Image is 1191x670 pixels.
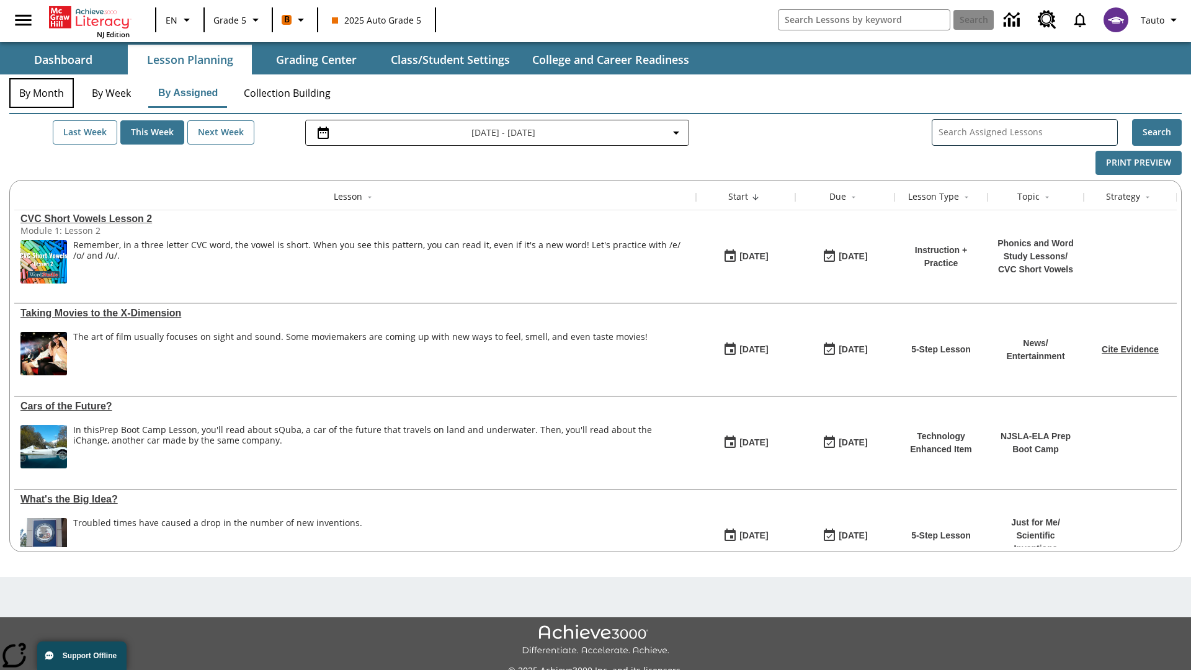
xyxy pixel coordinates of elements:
[20,494,690,505] div: What's the Big Idea?
[994,237,1077,263] p: Phonics and Word Study Lessons /
[20,401,690,412] div: Cars of the Future?
[20,425,67,468] img: High-tech automobile treading water.
[719,338,772,362] button: 08/22/25: First time the lesson was available
[818,338,872,362] button: 08/24/25: Last day the lesson can be accessed
[994,263,1077,276] p: CVC Short Vowels
[901,244,981,270] p: Instruction + Practice
[846,190,861,205] button: Sort
[73,332,648,375] span: The art of film usually focuses on sight and sound. Some moviemakers are coming up with new ways ...
[778,10,950,30] input: search field
[9,78,74,108] button: By Month
[187,120,254,145] button: Next Week
[20,225,207,236] div: Module 1: Lesson 2
[73,425,690,446] div: In this
[160,9,200,31] button: Language: EN, Select a language
[49,5,130,30] a: Home
[839,435,867,450] div: [DATE]
[911,343,971,356] p: 5-Step Lesson
[994,430,1077,456] p: NJSLA-ELA Prep Boot Camp
[839,249,867,264] div: [DATE]
[1006,337,1064,350] p: News /
[901,430,981,456] p: Technology Enhanced Item
[73,332,648,342] p: The art of film usually focuses on sight and sound. Some moviemakers are coming up with new ways ...
[1040,190,1055,205] button: Sort
[80,78,142,108] button: By Week
[1006,350,1064,363] p: Entertainment
[818,431,872,455] button: 08/01/26: Last day the lesson can be accessed
[1096,4,1136,36] button: Select a new avatar
[63,651,117,660] span: Support Offline
[1017,190,1040,203] div: Topic
[939,123,1117,141] input: Search Assigned Lessons
[213,14,246,27] span: Grade 5
[739,342,768,357] div: [DATE]
[1030,3,1064,37] a: Resource Center, Will open in new tab
[522,45,699,74] button: College and Career Readiness
[739,249,768,264] div: [DATE]
[311,125,684,140] button: Select the date range menu item
[208,9,268,31] button: Grade: Grade 5, Select a grade
[20,213,690,225] div: CVC Short Vowels Lesson 2
[839,528,867,543] div: [DATE]
[166,14,177,27] span: EN
[719,431,772,455] button: 08/22/25: First time the lesson was available
[959,190,974,205] button: Sort
[748,190,763,205] button: Sort
[37,641,127,670] button: Support Offline
[332,14,421,27] span: 2025 Auto Grade 5
[911,529,971,542] p: 5-Step Lesson
[818,524,872,548] button: 04/13/26: Last day the lesson can be accessed
[1106,190,1140,203] div: Strategy
[471,126,535,139] span: [DATE] - [DATE]
[1141,14,1164,27] span: Tauto
[97,30,130,39] span: NJ Edition
[1136,9,1186,31] button: Profile/Settings
[20,213,690,225] a: CVC Short Vowels Lesson 2, Lessons
[120,120,184,145] button: This Week
[234,78,341,108] button: Collection Building
[1064,4,1096,36] a: Notifications
[20,494,690,505] a: What's the Big Idea?, Lessons
[1140,190,1155,205] button: Sort
[381,45,520,74] button: Class/Student Settings
[49,4,130,39] div: Home
[739,435,768,450] div: [DATE]
[334,190,362,203] div: Lesson
[148,78,228,108] button: By Assigned
[362,190,377,205] button: Sort
[73,518,362,529] div: Troubled times have caused a drop in the number of new inventions.
[839,342,867,357] div: [DATE]
[20,240,67,284] img: CVC Short Vowels Lesson 2.
[1,45,125,74] button: Dashboard
[277,9,313,31] button: Boost Class color is orange. Change class color
[20,332,67,375] img: Panel in front of the seats sprays water mist to the happy audience at a 4DX-equipped theater.
[818,245,872,269] button: 08/25/25: Last day the lesson can be accessed
[53,120,117,145] button: Last Week
[1102,344,1159,354] a: Cite Evidence
[994,516,1077,529] p: Just for Me /
[73,240,690,261] p: Remember, in a three letter CVC word, the vowel is short. When you see this pattern, you can read...
[254,45,378,74] button: Grading Center
[73,425,690,468] div: In this Prep Boot Camp Lesson, you'll read about sQuba, a car of the future that travels on land ...
[908,190,959,203] div: Lesson Type
[996,3,1030,37] a: Data Center
[128,45,252,74] button: Lesson Planning
[739,528,768,543] div: [DATE]
[73,424,652,446] testabrev: Prep Boot Camp Lesson, you'll read about sQuba, a car of the future that travels on land and unde...
[719,524,772,548] button: 04/07/25: First time the lesson was available
[73,240,690,284] div: Remember, in a three letter CVC word, the vowel is short. When you see this pattern, you can read...
[284,12,290,27] span: B
[20,308,690,319] a: Taking Movies to the X-Dimension, Lessons
[20,518,67,561] img: A large sign near a building says U.S. Patent and Trademark Office. A troubled economy can make i...
[669,125,684,140] svg: Collapse Date Range Filter
[1132,119,1182,146] button: Search
[1095,151,1182,175] button: Print Preview
[994,529,1077,555] p: Scientific Inventions
[5,2,42,38] button: Open side menu
[829,190,846,203] div: Due
[719,245,772,269] button: 08/25/25: First time the lesson was available
[73,518,362,561] div: Troubled times have caused a drop in the number of new inventions.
